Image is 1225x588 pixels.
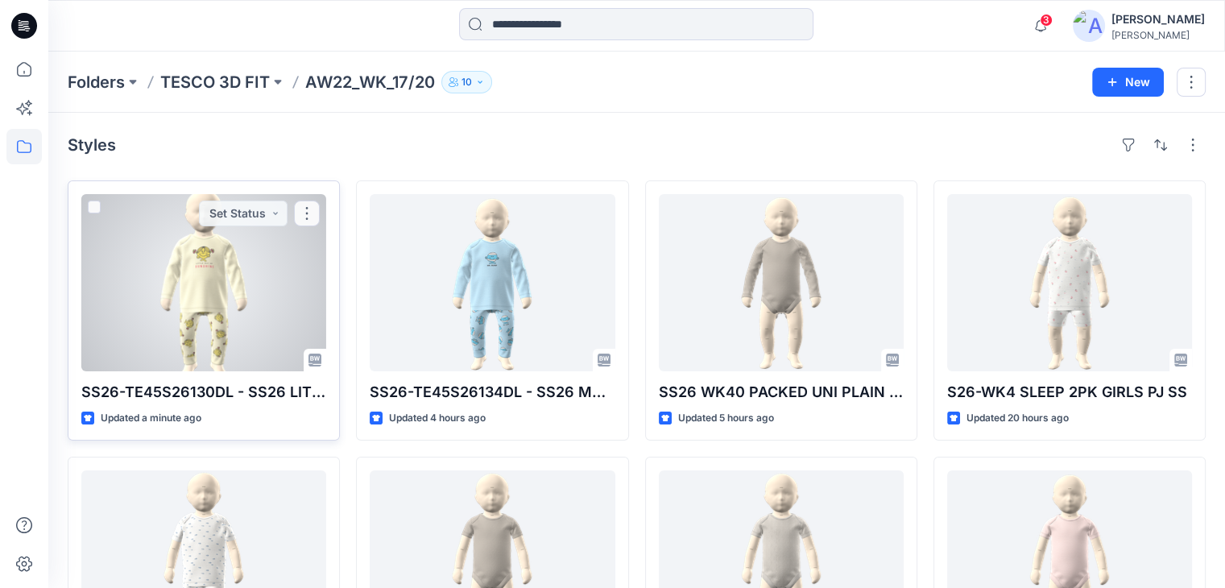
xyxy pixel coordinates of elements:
span: 3 [1040,14,1053,27]
img: avatar [1073,10,1105,42]
a: Folders [68,71,125,93]
p: S26-WK4 SLEEP 2PK GIRLS PJ SS [947,381,1192,404]
h4: Styles [68,135,116,155]
button: 10 [441,71,492,93]
a: SS26-TE45S26130DL - SS26 LITTLE MISS [81,194,326,371]
p: SS26 WK40 PACKED UNI PLAIN LONG SLEEVE BS [659,381,904,404]
p: Updated 5 hours ago [678,410,774,427]
button: New [1092,68,1164,97]
p: Updated 20 hours ago [966,410,1069,427]
p: SS26-TE45S26134DL - SS26 MR [PERSON_NAME] 2PK PJ [370,381,615,404]
p: AW22_WK_17/20 [305,71,435,93]
a: TESCO 3D FIT [160,71,270,93]
a: SS26 WK40 PACKED UNI PLAIN LONG SLEEVE BS [659,194,904,371]
p: Updated 4 hours ago [389,410,486,427]
p: Updated a minute ago [101,410,201,427]
div: [PERSON_NAME] [1111,10,1205,29]
a: S26-WK4 SLEEP 2PK GIRLS PJ SS [947,194,1192,371]
p: 10 [461,73,472,91]
div: [PERSON_NAME] [1111,29,1205,41]
p: SS26-TE45S26130DL - SS26 LITTLE MISS [81,381,326,404]
a: SS26-TE45S26134DL - SS26 MR BUMP 2PK PJ [370,194,615,371]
